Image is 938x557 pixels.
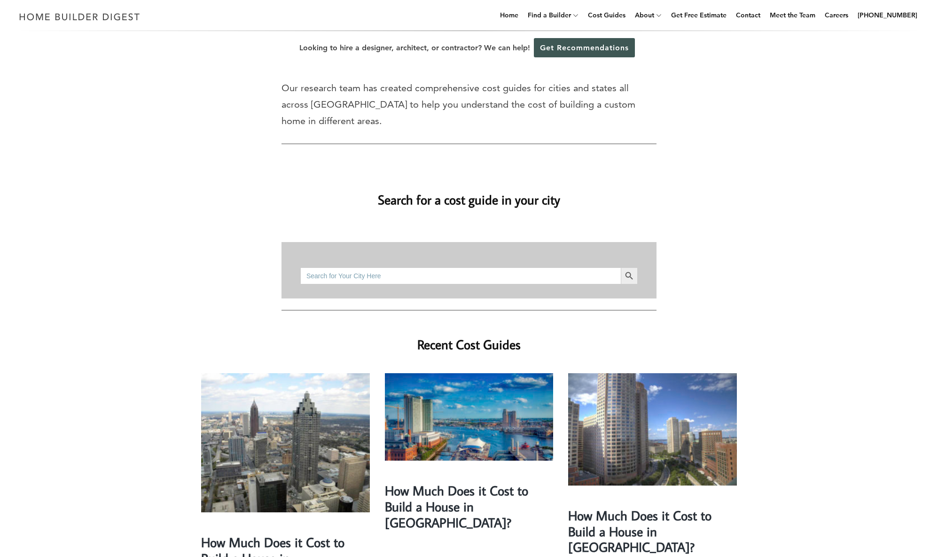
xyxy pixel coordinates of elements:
[281,322,657,354] h2: Recent Cost Guides
[281,80,657,129] p: Our research team has created comprehensive cost guides for cities and states all across [GEOGRAP...
[300,267,621,284] input: Search for Your City Here
[568,507,711,556] a: How Much Does it Cost to Build a House in [GEOGRAPHIC_DATA]?
[534,38,635,57] a: Get Recommendations
[624,271,634,281] svg: Search
[201,177,737,209] h2: Search for a cost guide in your city
[385,482,528,531] a: How Much Does it Cost to Build a House in [GEOGRAPHIC_DATA]?
[15,8,144,26] img: Home Builder Digest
